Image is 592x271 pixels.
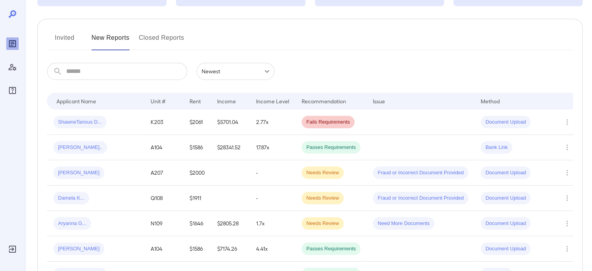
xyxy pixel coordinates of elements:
[373,96,385,106] div: Issue
[183,135,211,160] td: $1586
[53,144,107,151] span: [PERSON_NAME]..
[256,96,289,106] div: Income Level
[211,110,250,135] td: $5701.04
[53,220,91,227] span: Aryanna G...
[139,32,184,50] button: Closed Reports
[302,220,344,227] span: Needs Review
[197,63,274,80] div: Newest
[6,37,19,50] div: Reports
[561,243,573,255] button: Row Actions
[53,245,104,253] span: [PERSON_NAME]
[151,96,165,106] div: Unit #
[53,195,89,202] span: Damela K...
[481,245,531,253] span: Document Upload
[302,245,360,253] span: Passes Requirements
[183,160,211,186] td: $2000
[302,195,344,202] span: Needs Review
[144,211,183,236] td: N109
[561,166,573,179] button: Row Actions
[561,141,573,154] button: Row Actions
[6,84,19,97] div: FAQ
[190,96,202,106] div: Rent
[481,144,512,151] span: Bank Link
[144,135,183,160] td: A104
[302,96,346,106] div: Recommendation
[250,135,295,160] td: 17.87x
[6,243,19,255] div: Log Out
[561,192,573,204] button: Row Actions
[144,110,183,135] td: K203
[53,169,104,177] span: [PERSON_NAME]
[211,135,250,160] td: $28341.52
[561,217,573,230] button: Row Actions
[144,186,183,211] td: Q108
[302,144,360,151] span: Passes Requirements
[6,61,19,73] div: Manage Users
[373,195,468,202] span: Fraud or Incorrect Document Provided
[481,169,531,177] span: Document Upload
[144,236,183,262] td: A104
[183,186,211,211] td: $1911
[144,160,183,186] td: A207
[47,32,82,50] button: Invited
[211,211,250,236] td: $2805.28
[211,236,250,262] td: $7174.26
[250,160,295,186] td: -
[373,169,468,177] span: Fraud or Incorrect Document Provided
[373,220,434,227] span: Need More Documents
[183,236,211,262] td: $1586
[250,186,295,211] td: -
[91,32,130,50] button: New Reports
[217,96,236,106] div: Income
[183,211,211,236] td: $1646
[302,169,344,177] span: Needs Review
[302,119,355,126] span: Fails Requirements
[561,116,573,128] button: Row Actions
[53,119,107,126] span: ShawneTarious D...
[183,110,211,135] td: $2061
[481,195,531,202] span: Document Upload
[481,96,500,106] div: Method
[481,119,531,126] span: Document Upload
[481,220,531,227] span: Document Upload
[250,110,295,135] td: 2.77x
[250,236,295,262] td: 4.41x
[56,96,96,106] div: Applicant Name
[250,211,295,236] td: 1.7x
